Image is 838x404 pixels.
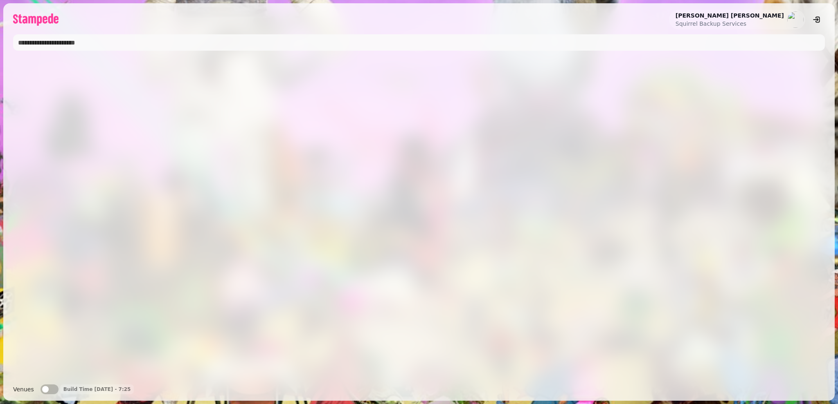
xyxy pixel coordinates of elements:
[13,13,59,26] img: logo
[63,386,131,393] p: Build Time [DATE] - 7:25
[787,11,804,28] img: aHR0cHM6Ly93d3cuZ3JhdmF0YXIuY29tL2F2YXRhci9jY2I4NjI2YWI4NjZlNjJkMDAyODRiNjc5YzA5ZjUzNT9zPTE1MCZkP...
[13,384,34,394] label: Venues
[676,20,784,28] p: Squirrel Backup Services
[809,11,825,28] button: logout
[676,11,784,20] h2: [PERSON_NAME] [PERSON_NAME]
